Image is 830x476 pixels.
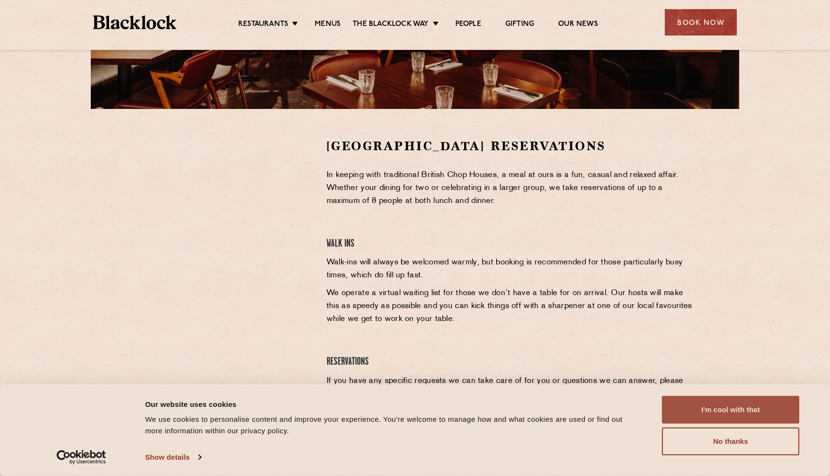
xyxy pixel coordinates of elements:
[662,428,799,455] button: No thanks
[327,238,695,250] h4: Walk Ins
[558,20,598,30] a: Our News
[327,169,695,208] p: In keeping with traditional British Chop Houses, a meal at ours is a fun, casual and relaxed affa...
[145,414,640,437] div: We use cookies to personalise content and improve your experience. You're welcome to manage how a...
[315,20,341,30] a: Menus
[662,396,799,424] button: I'm cool with that
[327,256,695,282] p: Walk-ins will always be welcomed warmly, but booking is recommended for those particularly busy t...
[505,20,534,30] a: Gifting
[327,287,695,326] p: We operate a virtual waiting list for those we don’t have a table for on arrival. Our hosts will ...
[327,356,695,369] h4: Reservations
[145,450,201,464] a: Show details
[238,20,288,30] a: Restaurants
[145,398,640,410] div: Our website uses cookies
[39,450,123,464] a: Usercentrics Cookiebot - opens in a new window
[455,20,481,30] a: People
[327,375,695,401] p: If you have any specific requests we can take care of for you or questions we can answer, please ...
[93,15,176,29] img: BL_Textured_Logo-footer-cropped.svg
[353,20,428,30] a: The Blacklock Way
[170,138,278,282] iframe: OpenTable make booking widget
[327,138,695,155] h2: [GEOGRAPHIC_DATA] Reservations
[665,9,737,36] div: Book Now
